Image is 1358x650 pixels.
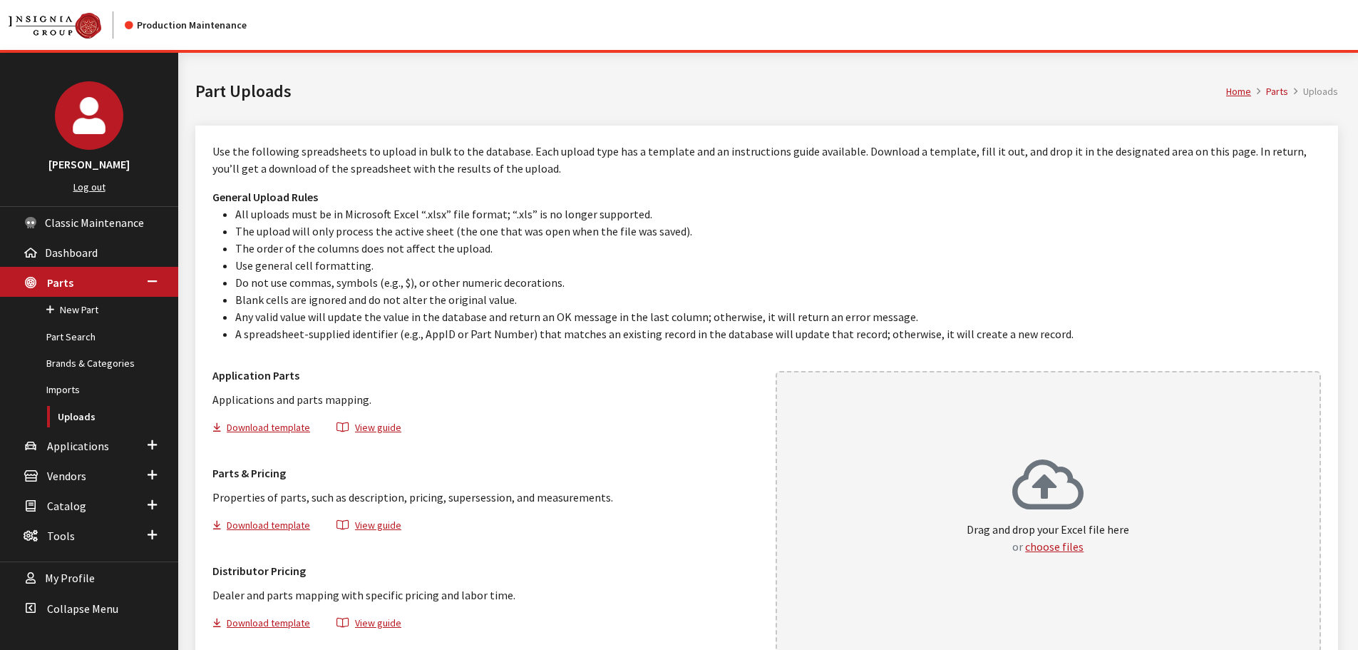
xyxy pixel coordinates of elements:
li: All uploads must be in Microsoft Excel “.xlsx” file format; “.xls” is no longer supported. [235,205,1321,223]
a: Insignia Group logo [9,11,125,39]
button: View guide [324,420,413,440]
button: View guide [324,615,413,636]
p: Drag and drop your Excel file here [967,521,1129,555]
button: View guide [324,517,413,538]
span: Catalog [47,499,86,513]
a: Home [1226,85,1251,98]
p: Dealer and parts mapping with specific pricing and labor time. [212,586,758,604]
img: Catalog Maintenance [9,13,101,39]
li: Any valid value will update the value in the database and return an OK message in the last column... [235,308,1321,325]
button: choose files [1025,538,1084,555]
span: Parts [47,275,73,290]
button: Download template [212,615,322,636]
span: Dashboard [45,245,98,260]
span: Classic Maintenance [45,215,144,230]
h3: Application Parts [212,367,758,384]
li: Use general cell formatting. [235,257,1321,274]
button: Download template [212,420,322,440]
li: A spreadsheet-supplied identifier (e.g., AppID or Part Number) that matches an existing record in... [235,325,1321,342]
li: Uploads [1288,84,1338,99]
button: Download template [212,517,322,538]
h1: Part Uploads [195,78,1226,104]
li: Blank cells are ignored and do not alter the original value. [235,291,1321,308]
img: Cheyenne Dorton [55,81,123,150]
p: Applications and parts mapping. [212,391,758,408]
p: Use the following spreadsheets to upload in bulk to the database. Each upload type has a template... [212,143,1321,177]
li: Parts [1251,84,1288,99]
a: Log out [73,181,106,193]
li: Do not use commas, symbols (e.g., $), or other numeric decorations. [235,274,1321,291]
h3: Distributor Pricing [212,562,758,579]
p: Properties of parts, such as description, pricing, supersession, and measurements. [212,489,758,506]
h3: General Upload Rules [212,188,1321,205]
span: Vendors [47,469,86,483]
span: Applications [47,439,109,453]
span: Collapse Menu [47,601,118,616]
h3: [PERSON_NAME] [14,156,164,173]
li: The order of the columns does not affect the upload. [235,240,1321,257]
h3: Parts & Pricing [212,464,758,482]
li: The upload will only process the active sheet (the one that was open when the file was saved). [235,223,1321,240]
span: My Profile [45,572,95,586]
span: or [1012,539,1023,554]
div: Production Maintenance [125,18,247,33]
span: Tools [47,529,75,543]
